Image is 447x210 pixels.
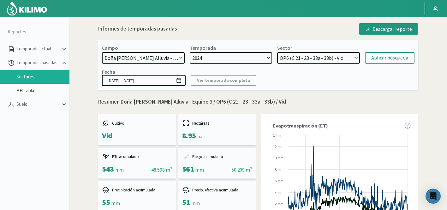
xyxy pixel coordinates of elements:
[197,133,202,139] span: ha
[275,179,284,183] text: 6 mm
[102,153,172,160] div: ETc acumulado
[191,200,200,206] span: mm
[231,166,252,173] div: 50.209 m³
[15,101,61,108] p: Suelo
[277,45,292,51] div: Sector
[273,122,328,129] span: Evapotranspiración (ET)
[359,23,418,35] button: Descargar reporte
[151,166,172,173] div: 48.598 m³
[182,164,194,174] span: 561
[16,88,69,94] a: BH Tabla
[178,114,256,145] kil-mini-card: report-summary-cards.HECTARES
[115,167,124,173] span: mm
[275,168,284,172] text: 8 mm
[371,54,408,62] div: Aplicar búsqueda
[275,202,284,206] text: 2 mm
[98,98,418,106] p: Resumen Doña [PERSON_NAME] Alluvia - Equipo 3 / OP6 (C 21 - 23 - 33a - 33b) / Vid
[102,119,172,127] div: Cultivo
[182,186,252,194] div: Precip. efectiva acumulada
[102,186,172,194] div: Precipitación acumulada
[273,133,283,137] text: 14 mm
[16,74,69,80] a: Sectores
[102,164,114,174] span: 543
[426,189,441,204] div: Open Intercom Messenger
[182,197,190,207] span: 51
[98,148,176,179] kil-mini-card: report-summary-cards.ACCUMULATED_ETC
[182,131,196,140] span: 8.95
[102,69,115,75] div: Fecha
[273,156,283,160] text: 10 mm
[365,52,414,64] button: Aplicar búsqueda
[15,59,61,66] p: Temporadas pasadas
[102,45,118,51] div: Campo
[98,25,177,33] div: Informes de temporadas pasadas
[102,131,112,140] span: Vid
[102,75,186,86] input: dd/mm/yyyy - dd/mm/yyyy
[98,114,176,145] kil-mini-card: report-summary-cards.CROP
[6,1,48,16] img: Kilimo
[195,167,204,173] span: mm
[15,45,61,53] p: Temporada actual
[182,119,252,127] div: Hectáreas
[182,153,252,160] div: Riego acumulado
[190,45,216,51] div: Temporada
[273,145,283,149] text: 12 mm
[275,191,284,195] text: 4 mm
[102,197,110,207] span: 55
[111,200,120,206] span: mm
[365,25,412,33] div: Descargar reporte
[178,148,256,179] kil-mini-card: report-summary-cards.ACCUMULATED_IRRIGATION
